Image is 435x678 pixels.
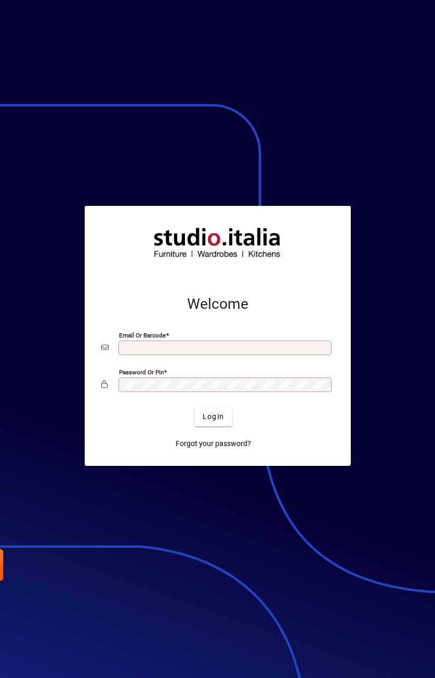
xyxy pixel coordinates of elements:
[176,438,251,449] span: Forgot your password?
[119,331,166,338] mat-label: Email or Barcode
[101,295,334,313] h2: Welcome
[119,368,164,375] mat-label: Password or Pin
[203,411,224,422] span: Login
[194,408,232,426] button: Login
[172,435,255,453] a: Forgot your password?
